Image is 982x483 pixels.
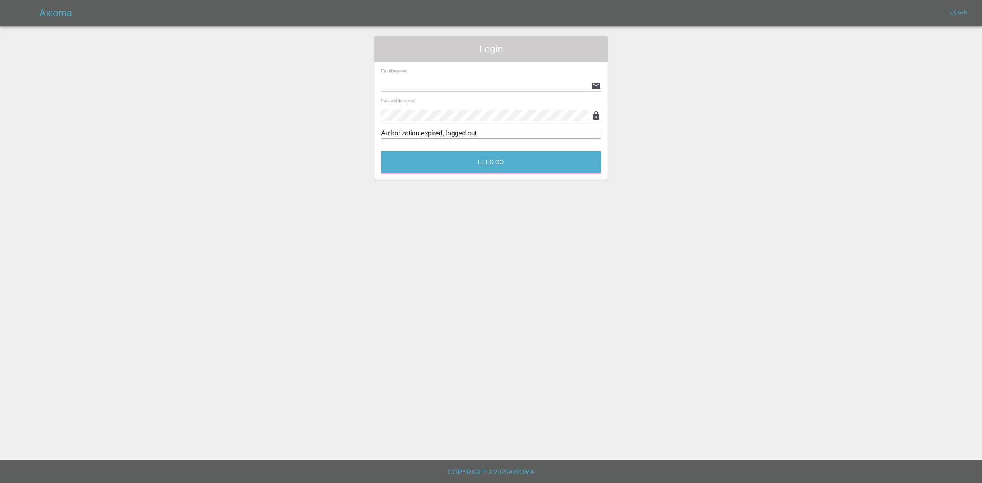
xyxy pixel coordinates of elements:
h6: Copyright © 2025 Axioma [7,467,975,478]
a: Login [946,7,972,19]
button: Let's Go [381,151,601,173]
small: (required) [400,99,415,103]
div: Authorization expired, logged out [381,128,601,138]
span: Password [381,98,415,103]
h5: Axioma [39,7,72,20]
span: Email [381,68,407,73]
span: Login [381,43,601,56]
small: (required) [392,70,407,73]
